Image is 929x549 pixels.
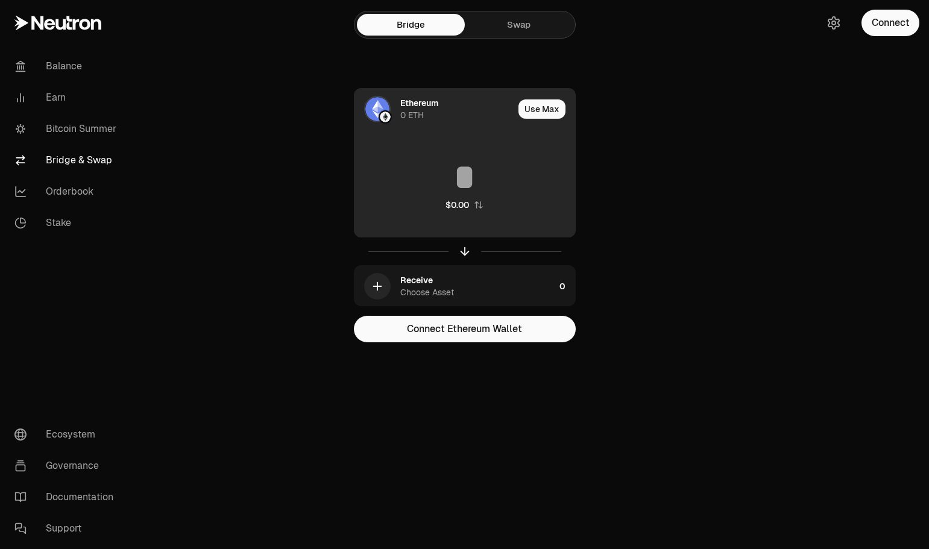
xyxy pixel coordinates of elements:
a: Bridge [357,14,465,36]
button: Use Max [518,99,565,119]
a: Bridge & Swap [5,145,130,176]
div: 0 ETH [400,109,424,121]
a: Bitcoin Summer [5,113,130,145]
img: ETH Logo [365,97,389,121]
a: Ecosystem [5,419,130,450]
div: Choose Asset [400,286,454,298]
a: Balance [5,51,130,82]
button: Connect Ethereum Wallet [354,316,576,342]
a: Earn [5,82,130,113]
a: Stake [5,207,130,239]
button: ReceiveChoose Asset0 [354,266,575,307]
a: Governance [5,450,130,482]
div: Receive [400,274,433,286]
div: $0.00 [446,199,469,211]
div: Ethereum [400,97,438,109]
a: Support [5,513,130,544]
button: Connect [861,10,919,36]
a: Documentation [5,482,130,513]
img: Ethereum Logo [380,111,391,122]
button: $0.00 [446,199,483,211]
a: Orderbook [5,176,130,207]
div: ETH LogoEthereum LogoEthereum0 ETH [354,89,514,130]
div: ReceiveChoose Asset [354,266,555,307]
a: Swap [465,14,573,36]
div: 0 [559,266,575,307]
